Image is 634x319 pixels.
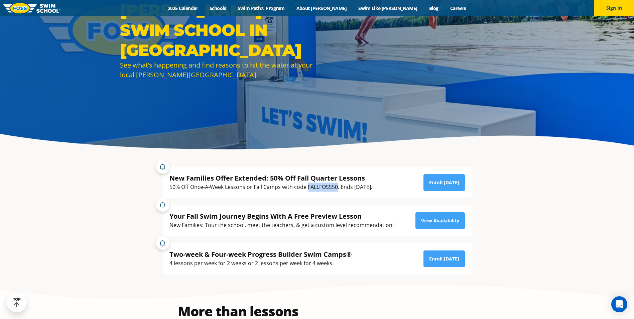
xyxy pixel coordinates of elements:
div: TOP [13,297,21,308]
a: Enroll [DATE] [423,174,465,191]
div: 50% Off Once-A-Week Lessons or Fall Camps with code FALLFOSS50. Ends [DATE]. [169,183,372,192]
div: Your Fall Swim Journey Begins With A Free Preview Lesson [169,212,394,221]
a: Careers [444,5,472,11]
a: About [PERSON_NAME] [290,5,353,11]
div: New Families: Tour the school, meet the teachers, & get a custom level recommendation! [169,221,394,230]
div: See what’s happening and find reasons to hit the water at your local [PERSON_NAME][GEOGRAPHIC_DATA]. [120,60,314,80]
div: Two-week & Four-week Progress Builder Swim Camps® [169,250,352,259]
a: Blog [423,5,444,11]
a: View Availability [415,212,465,229]
a: Swim Like [PERSON_NAME] [353,5,423,11]
a: Schools [204,5,232,11]
img: FOSS Swim School Logo [3,3,60,13]
div: New Families Offer Extended: 50% Off Fall Quarter Lessons [169,174,372,183]
div: 4 lessons per week for 2 weeks or 2 lessons per week for 4 weeks. [169,259,352,268]
a: Enroll [DATE] [423,250,465,267]
a: 2025 Calendar [162,5,204,11]
a: Swim Path® Program [232,5,290,11]
h2: More than lessons [163,305,314,318]
div: Open Intercom Messenger [611,296,627,312]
